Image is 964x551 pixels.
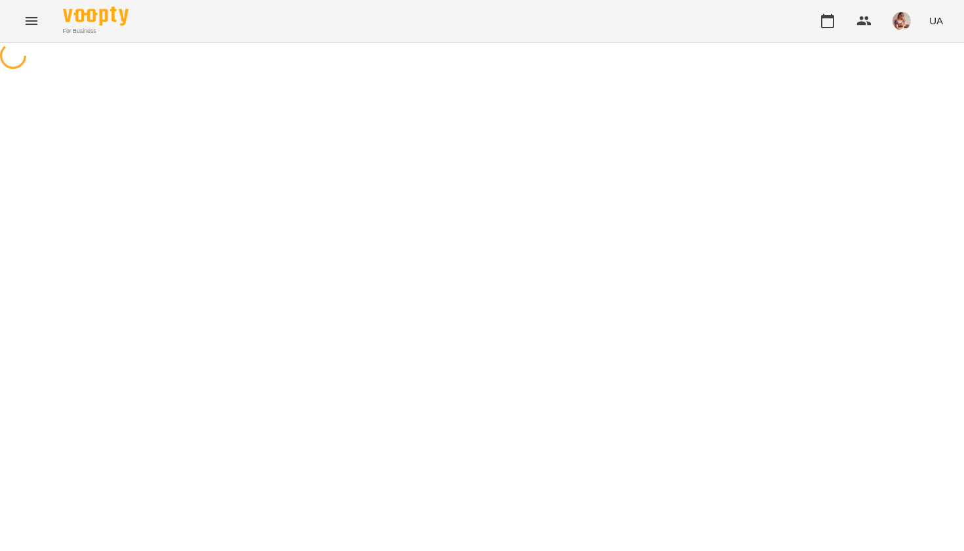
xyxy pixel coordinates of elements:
span: UA [929,14,943,28]
button: Menu [16,5,47,37]
button: UA [924,9,948,33]
img: Voopty Logo [63,7,129,26]
img: 598c81dcb499f295e991862bd3015a7d.JPG [893,12,911,30]
span: For Business [63,27,129,35]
